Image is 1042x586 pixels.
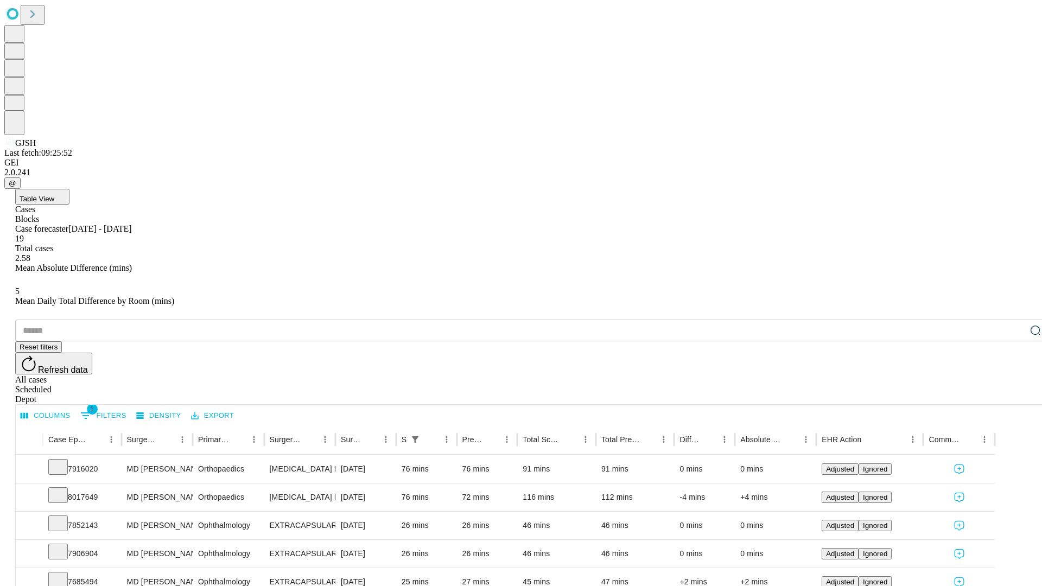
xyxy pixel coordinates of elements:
[21,545,37,564] button: Expand
[408,432,423,447] div: 1 active filter
[4,158,1038,168] div: GEI
[402,483,452,511] div: 76 mins
[402,455,452,483] div: 76 mins
[78,407,129,424] button: Show filters
[198,512,258,539] div: Ophthalmology
[523,435,562,444] div: Total Scheduled Duration
[48,455,116,483] div: 7916020
[679,435,701,444] div: Difference
[15,263,132,272] span: Mean Absolute Difference (mins)
[88,432,104,447] button: Sort
[15,253,30,263] span: 2.58
[462,455,512,483] div: 76 mins
[15,296,174,305] span: Mean Daily Total Difference by Room (mins)
[198,483,258,511] div: Orthopaedics
[134,407,184,424] button: Density
[302,432,317,447] button: Sort
[740,435,782,444] div: Absolute Difference
[341,455,391,483] div: [DATE]
[462,512,512,539] div: 26 mins
[859,463,892,475] button: Ignored
[826,465,854,473] span: Adjusted
[523,455,590,483] div: 91 mins
[826,493,854,501] span: Adjusted
[127,483,187,511] div: MD [PERSON_NAME] [PERSON_NAME]
[859,520,892,531] button: Ignored
[270,435,301,444] div: Surgery Name
[863,550,887,558] span: Ignored
[826,521,854,530] span: Adjusted
[826,578,854,586] span: Adjusted
[15,244,53,253] span: Total cases
[15,286,20,296] span: 5
[439,432,454,447] button: Menu
[18,407,73,424] button: Select columns
[929,435,960,444] div: Comments
[484,432,499,447] button: Sort
[21,460,37,479] button: Expand
[87,404,98,415] span: 1
[679,455,729,483] div: 0 mins
[48,540,116,568] div: 7906904
[378,432,393,447] button: Menu
[48,483,116,511] div: 8017649
[740,512,811,539] div: 0 mins
[523,483,590,511] div: 116 mins
[462,435,484,444] div: Predicted In Room Duration
[601,540,669,568] div: 46 mins
[9,179,16,187] span: @
[317,432,333,447] button: Menu
[424,432,439,447] button: Sort
[341,483,391,511] div: [DATE]
[198,455,258,483] div: Orthopaedics
[863,521,887,530] span: Ignored
[822,492,859,503] button: Adjusted
[578,432,593,447] button: Menu
[402,435,406,444] div: Scheduled In Room Duration
[4,168,1038,177] div: 2.0.241
[198,435,230,444] div: Primary Service
[798,432,814,447] button: Menu
[822,548,859,559] button: Adjusted
[863,578,887,586] span: Ignored
[127,512,187,539] div: MD [PERSON_NAME]
[679,540,729,568] div: 0 mins
[341,512,391,539] div: [DATE]
[499,432,514,447] button: Menu
[38,365,88,374] span: Refresh data
[363,432,378,447] button: Sort
[4,177,21,189] button: @
[15,189,69,205] button: Table View
[15,341,62,353] button: Reset filters
[270,540,330,568] div: EXTRACAPSULAR CATARACT REMOVAL WITH [MEDICAL_DATA]
[48,435,87,444] div: Case Epic Id
[402,540,452,568] div: 26 mins
[20,343,58,351] span: Reset filters
[270,483,330,511] div: [MEDICAL_DATA] MEDIAL OR LATERAL MENISCECTOMY
[21,488,37,507] button: Expand
[859,548,892,559] button: Ignored
[783,432,798,447] button: Sort
[198,540,258,568] div: Ophthalmology
[127,455,187,483] div: MD [PERSON_NAME] [PERSON_NAME]
[702,432,717,447] button: Sort
[905,432,920,447] button: Menu
[15,224,68,233] span: Case forecaster
[15,234,24,243] span: 19
[962,432,977,447] button: Sort
[462,540,512,568] div: 26 mins
[408,432,423,447] button: Show filters
[15,353,92,374] button: Refresh data
[826,550,854,558] span: Adjusted
[863,493,887,501] span: Ignored
[601,455,669,483] div: 91 mins
[4,148,72,157] span: Last fetch: 09:25:52
[601,435,640,444] div: Total Predicted Duration
[641,432,656,447] button: Sort
[717,432,732,447] button: Menu
[679,512,729,539] div: 0 mins
[270,512,330,539] div: EXTRACAPSULAR CATARACT REMOVAL WITH [MEDICAL_DATA]
[601,483,669,511] div: 112 mins
[656,432,671,447] button: Menu
[15,138,36,148] span: GJSH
